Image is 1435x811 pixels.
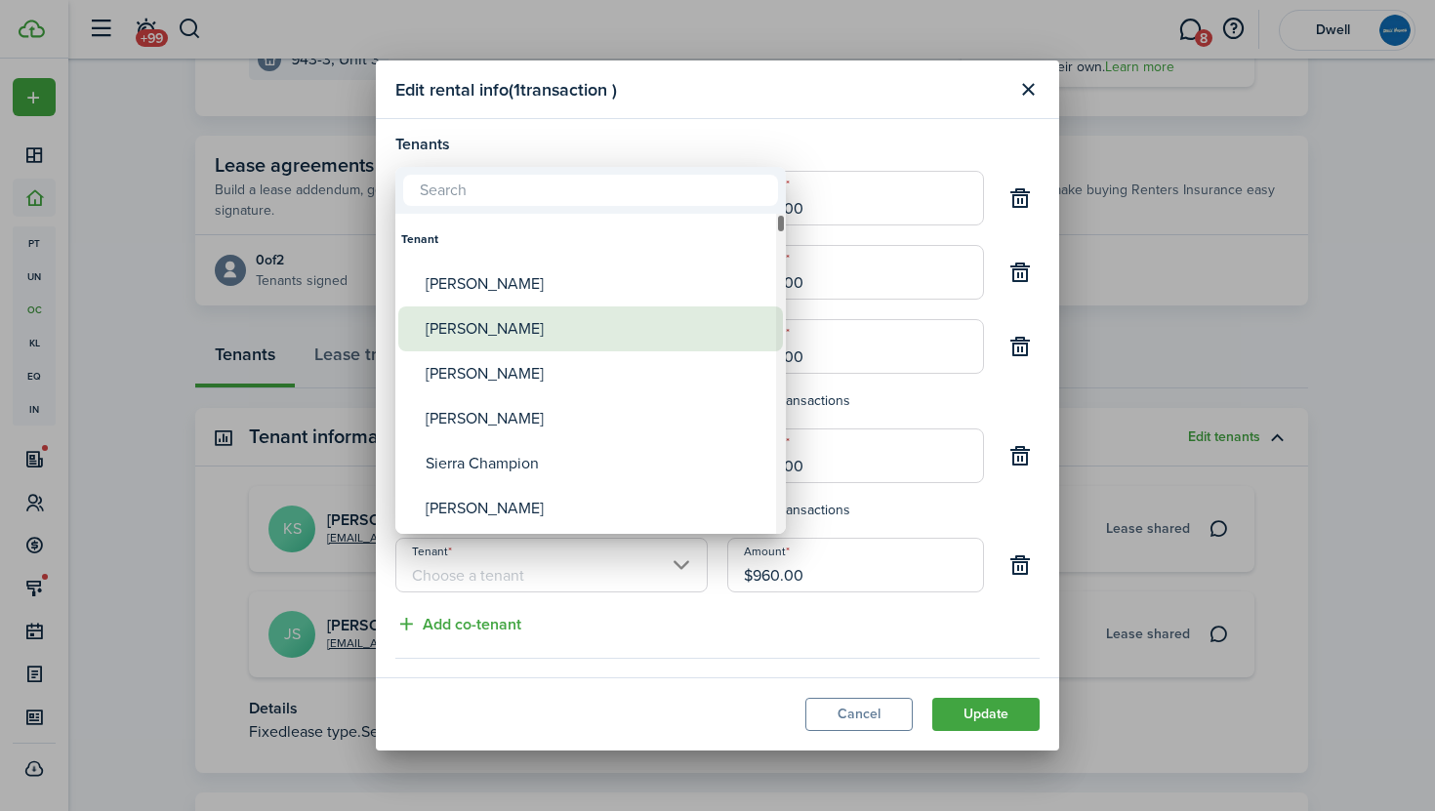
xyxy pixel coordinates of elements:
[426,441,771,486] div: Sierra Champion
[426,306,771,351] div: [PERSON_NAME]
[426,351,771,396] div: [PERSON_NAME]
[403,175,778,206] input: Search
[395,214,786,534] mbsc-wheel: Tenant
[426,396,771,441] div: [PERSON_NAME]
[426,486,771,531] div: [PERSON_NAME]
[401,217,780,262] div: Tenant
[426,262,771,306] div: [PERSON_NAME]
